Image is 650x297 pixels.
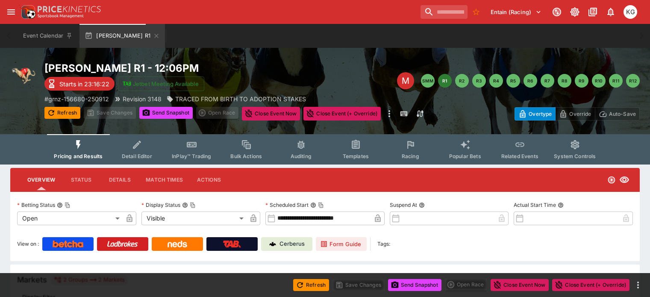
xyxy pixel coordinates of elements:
[514,201,556,209] p: Actual Start Time
[515,107,640,121] div: Start From
[279,240,305,248] p: Cerberus
[190,170,228,190] button: Actions
[421,5,468,19] input: search
[65,202,71,208] button: Copy To Clipboard
[100,170,139,190] button: Details
[607,176,616,184] svg: Open
[390,201,417,209] p: Suspend At
[421,74,640,88] nav: pagination navigation
[172,153,211,159] span: InPlay™ Trading
[107,241,138,247] img: Ladbrokes
[79,24,165,48] button: [PERSON_NAME] R1
[592,74,606,88] button: R10
[18,24,78,48] button: Event Calendar
[38,14,84,18] img: Sportsbook Management
[269,241,276,247] img: Cerberus
[388,279,441,291] button: Send Snapshot
[59,79,109,88] p: Starts in 23:16:22
[485,5,547,19] button: Select Tenant
[123,79,131,88] img: jetbet-logo.svg
[419,202,425,208] button: Suspend At
[310,202,316,208] button: Scheduled StartCopy To Clipboard
[445,279,487,291] div: split button
[626,74,640,88] button: R12
[529,109,552,118] p: Overtype
[438,74,452,88] button: R1
[139,107,193,119] button: Send Snapshot
[377,237,390,251] label: Tags:
[489,74,503,88] button: R4
[291,153,312,159] span: Auditing
[595,107,640,121] button: Auto-Save
[62,170,100,190] button: Status
[167,94,306,103] div: TRACED FROM BIRTH TO ADOPTION STAKES
[609,109,636,118] p: Auto-Save
[633,280,643,290] button: more
[318,202,324,208] button: Copy To Clipboard
[17,201,55,209] p: Betting Status
[455,74,469,88] button: R2
[472,74,486,88] button: R3
[21,170,62,190] button: Overview
[569,109,591,118] p: Override
[316,237,367,251] a: Form Guide
[619,175,629,185] svg: Visible
[122,153,152,159] span: Detail Editor
[17,212,123,225] div: Open
[558,202,564,208] button: Actual Start Time
[558,74,571,88] button: R8
[182,202,188,208] button: Display StatusCopy To Clipboard
[293,279,329,291] button: Refresh
[168,241,187,247] img: Neds
[196,107,238,119] div: split button
[44,107,80,119] button: Refresh
[303,107,381,121] button: Close Event (+ Override)
[261,237,312,251] a: Cerberus
[555,107,595,121] button: Override
[175,94,306,103] p: TRACED FROM BIRTH TO ADOPTION STAKES
[515,107,556,121] button: Overtype
[17,237,39,251] label: View on :
[469,5,483,19] button: No Bookmarks
[449,153,481,159] span: Popular Bets
[621,3,640,21] button: Kevin Gutschlag
[190,202,196,208] button: Copy To Clipboard
[552,279,629,291] button: Close Event (+ Override)
[491,279,549,291] button: Close Event Now
[402,153,419,159] span: Racing
[567,4,582,20] button: Toggle light/dark mode
[603,4,618,20] button: Notifications
[38,6,101,12] img: PriceKinetics
[506,74,520,88] button: R5
[554,153,596,159] span: System Controls
[585,4,600,20] button: Documentation
[123,94,162,103] p: Revision 3148
[384,107,394,121] button: more
[265,201,309,209] p: Scheduled Start
[57,202,63,208] button: Betting StatusCopy To Clipboard
[624,5,637,19] div: Kevin Gutschlag
[10,62,38,89] img: greyhound_racing.png
[139,170,190,190] button: Match Times
[575,74,588,88] button: R9
[549,4,565,20] button: Connected to PK
[223,241,241,247] img: TabNZ
[541,74,554,88] button: R7
[3,4,19,20] button: open drawer
[501,153,538,159] span: Related Events
[44,94,109,103] p: Copy To Clipboard
[19,3,36,21] img: PriceKinetics Logo
[242,107,300,121] button: Close Event Now
[141,201,180,209] p: Display Status
[44,62,392,75] h2: Copy To Clipboard
[230,153,262,159] span: Bulk Actions
[141,212,247,225] div: Visible
[47,134,603,165] div: Event type filters
[343,153,369,159] span: Templates
[53,241,83,247] img: Betcha
[524,74,537,88] button: R6
[118,76,204,91] button: Jetbet Meeting Available
[397,72,414,89] div: Edit Meeting
[54,153,103,159] span: Pricing and Results
[609,74,623,88] button: R11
